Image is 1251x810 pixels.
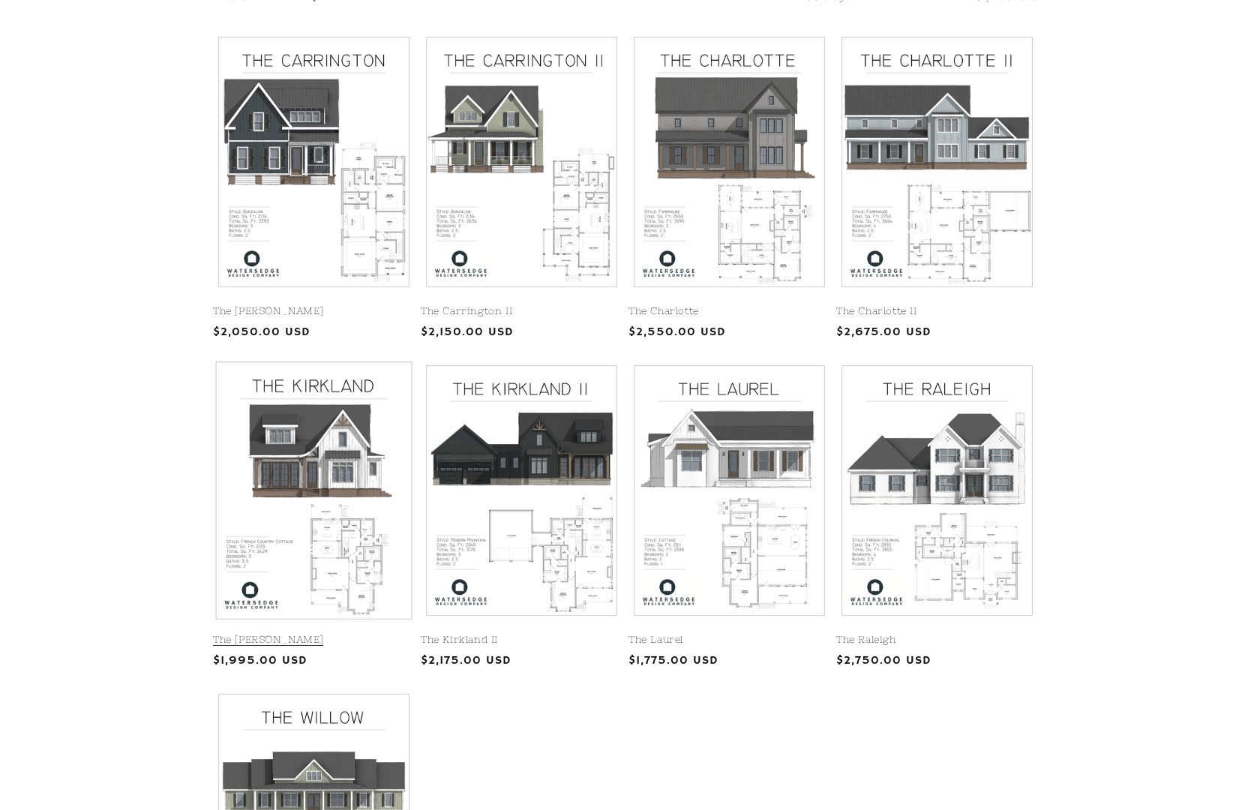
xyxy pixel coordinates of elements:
a: The Kirkland II [421,634,622,646]
a: The [PERSON_NAME] [213,305,415,318]
a: The Carrington II [421,305,622,318]
a: The Raleigh [836,634,1038,646]
a: The Laurel [628,634,830,646]
a: The Charlotte [628,305,830,318]
a: The [PERSON_NAME] [213,634,415,646]
a: The Charlotte II [836,305,1038,318]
